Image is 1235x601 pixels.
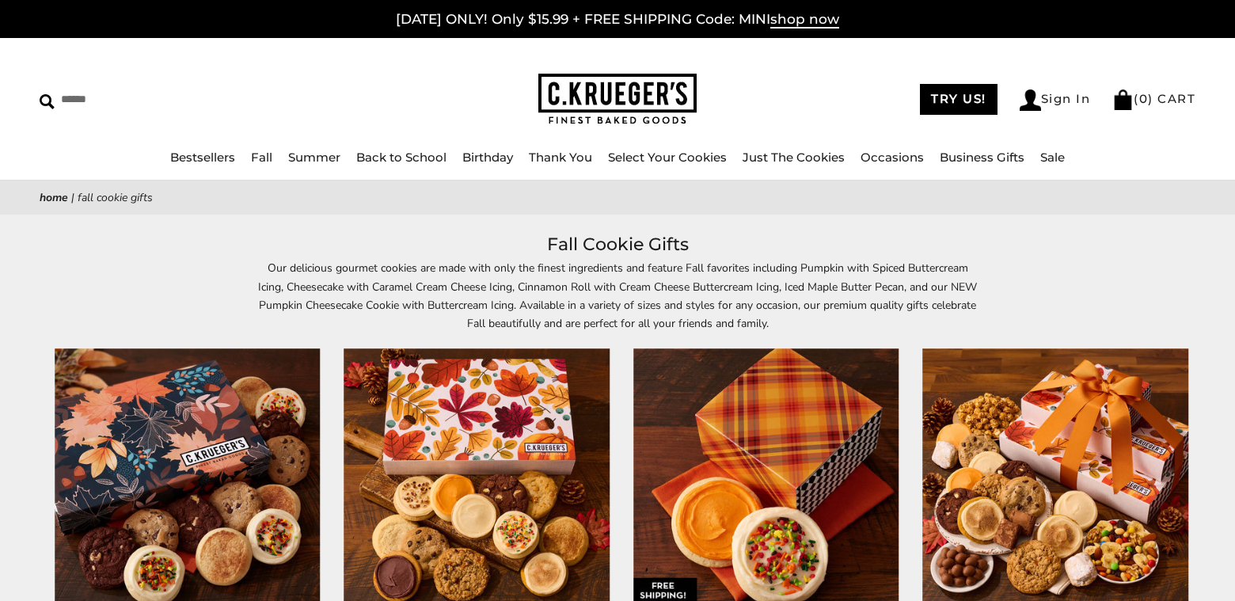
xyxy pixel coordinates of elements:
span: 0 [1139,91,1149,106]
span: Our delicious gourmet cookies are made with only the finest ingredients and feature Fall favorite... [258,261,977,330]
a: Thank You [529,150,592,165]
a: Select Your Cookies [608,150,727,165]
span: Fall Cookie Gifts [78,190,153,205]
a: Sale [1040,150,1065,165]
a: [DATE] ONLY! Only $15.99 + FREE SHIPPING Code: MINIshop now [396,11,839,29]
a: Business Gifts [940,150,1024,165]
a: Birthday [462,150,513,165]
img: Account [1020,89,1041,111]
a: Back to School [356,150,446,165]
a: Occasions [861,150,924,165]
a: Fall [251,150,272,165]
img: C.KRUEGER'S [538,74,697,125]
a: Just The Cookies [743,150,845,165]
img: Bag [1112,89,1134,110]
input: Search [40,87,228,112]
a: Summer [288,150,340,165]
a: Home [40,190,68,205]
span: shop now [770,11,839,29]
a: Bestsellers [170,150,235,165]
span: | [71,190,74,205]
a: (0) CART [1112,91,1195,106]
nav: breadcrumbs [40,188,1195,207]
h1: Fall Cookie Gifts [63,230,1172,259]
a: Sign In [1020,89,1091,111]
img: Search [40,94,55,109]
a: TRY US! [920,84,997,115]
